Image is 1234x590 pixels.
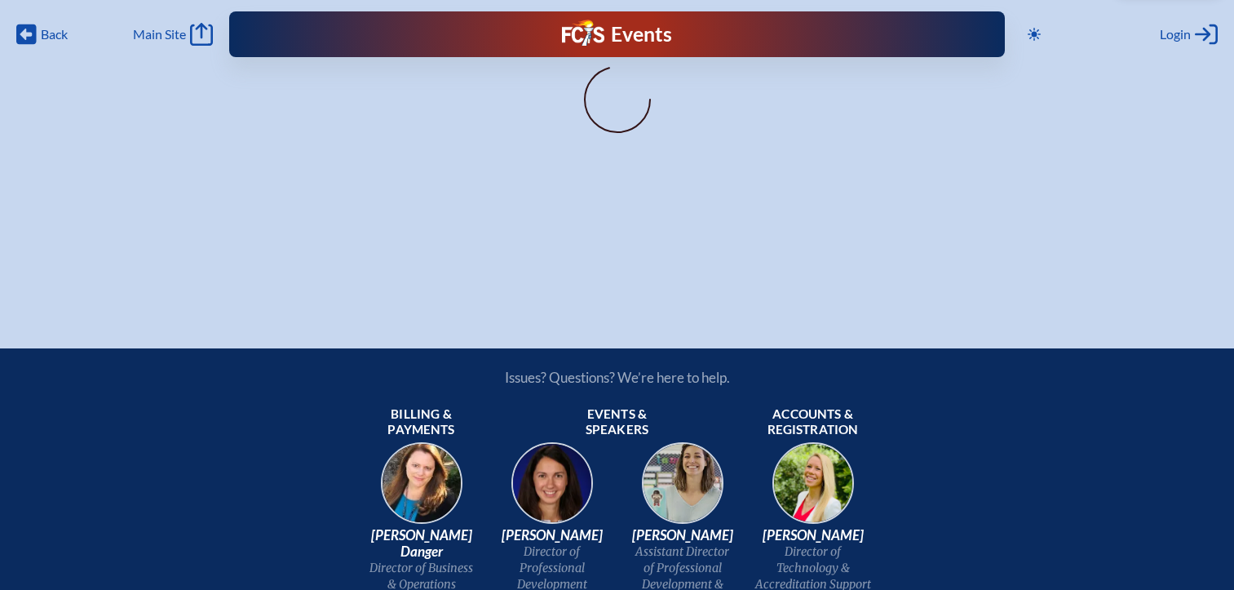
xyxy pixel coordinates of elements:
h1: Events [611,24,672,45]
span: Main Site [133,26,186,42]
img: b1ee34a6-5a78-4519-85b2-7190c4823173 [761,437,865,542]
span: Accounts & registration [754,406,872,439]
span: Billing & payments [363,406,480,439]
a: FCIS LogoEvents [562,20,672,49]
a: Main Site [133,23,213,46]
img: 545ba9c4-c691-43d5-86fb-b0a622cbeb82 [630,437,735,542]
span: [PERSON_NAME] Danger [363,527,480,560]
img: 9c64f3fb-7776-47f4-83d7-46a341952595 [369,437,474,542]
span: Login [1160,26,1191,42]
p: Issues? Questions? We’re here to help. [330,369,904,386]
span: [PERSON_NAME] [624,527,741,543]
span: Back [41,26,68,42]
span: Events & speakers [559,406,676,439]
img: Florida Council of Independent Schools [562,20,604,46]
img: 94e3d245-ca72-49ea-9844-ae84f6d33c0f [500,437,604,542]
span: [PERSON_NAME] [493,527,611,543]
div: FCIS Events — Future ready [449,20,785,49]
span: [PERSON_NAME] [754,527,872,543]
